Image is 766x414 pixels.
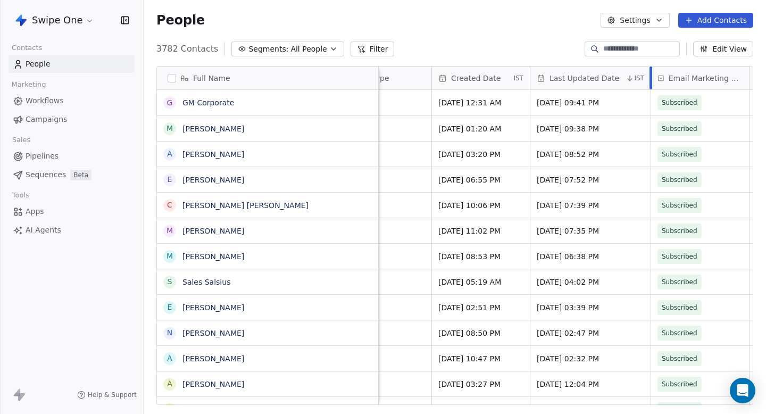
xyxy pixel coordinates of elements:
[662,353,697,364] span: Subscribed
[182,176,244,184] a: [PERSON_NAME]
[438,149,523,160] span: [DATE] 03:20 PM
[693,42,753,56] button: Edit View
[662,226,697,236] span: Subscribed
[438,328,523,338] span: [DATE] 08:50 PM
[7,40,47,56] span: Contacts
[182,227,244,235] a: [PERSON_NAME]
[182,303,244,312] a: [PERSON_NAME]
[662,123,697,134] span: Subscribed
[438,123,523,134] span: [DATE] 01:20 AM
[601,13,669,28] button: Settings
[513,74,523,82] span: IST
[537,97,644,108] span: [DATE] 09:41 PM
[634,74,644,82] span: IST
[26,114,67,125] span: Campaigns
[438,379,523,390] span: [DATE] 03:27 PM
[438,97,523,108] span: [DATE] 12:31 AM
[13,11,96,29] button: Swipe One
[26,206,44,217] span: Apps
[438,175,523,185] span: [DATE] 06:55 PM
[537,123,644,134] span: [DATE] 09:38 PM
[438,200,523,211] span: [DATE] 10:06 PM
[157,90,379,405] div: grid
[537,200,644,211] span: [DATE] 07:39 PM
[9,92,135,110] a: Workflows
[662,277,697,287] span: Subscribed
[9,111,135,128] a: Campaigns
[662,379,697,390] span: Subscribed
[537,175,644,185] span: [DATE] 07:52 PM
[193,73,230,84] span: Full Name
[26,169,66,180] span: Sequences
[651,67,749,89] div: Email Marketing Consent
[662,175,697,185] span: Subscribed
[166,123,173,134] div: M
[7,132,35,148] span: Sales
[662,251,697,262] span: Subscribed
[662,328,697,338] span: Subscribed
[32,13,83,27] span: Swipe One
[351,42,395,56] button: Filter
[182,201,309,210] a: [PERSON_NAME] [PERSON_NAME]
[182,278,230,286] a: Sales Salsius
[537,251,644,262] span: [DATE] 06:38 PM
[9,203,135,220] a: Apps
[662,97,697,108] span: Subscribed
[182,380,244,388] a: [PERSON_NAME]
[537,379,644,390] span: [DATE] 12:04 PM
[438,353,523,364] span: [DATE] 10:47 PM
[156,43,218,55] span: 3782 Contacts
[438,277,523,287] span: [DATE] 05:19 AM
[537,277,644,287] span: [DATE] 04:02 PM
[182,98,234,107] a: GM Corporate
[537,328,644,338] span: [DATE] 02:47 PM
[549,73,619,84] span: Last Updated Date
[26,59,51,70] span: People
[662,200,697,211] span: Subscribed
[9,55,135,73] a: People
[537,149,644,160] span: [DATE] 08:52 PM
[182,150,244,159] a: [PERSON_NAME]
[451,73,501,84] span: Created Date
[182,329,244,337] a: [PERSON_NAME]
[248,44,288,55] span: Segments:
[182,125,244,133] a: [PERSON_NAME]
[438,302,523,313] span: [DATE] 02:51 PM
[537,226,644,236] span: [DATE] 07:35 PM
[157,67,378,89] div: Full Name
[166,251,173,262] div: m
[26,225,61,236] span: AI Agents
[662,302,697,313] span: Subscribed
[438,226,523,236] span: [DATE] 11:02 PM
[182,354,244,363] a: [PERSON_NAME]
[168,276,172,287] div: S
[182,252,244,261] a: [PERSON_NAME]
[70,170,91,180] span: Beta
[290,44,327,55] span: All People
[438,251,523,262] span: [DATE] 08:53 PM
[537,353,644,364] span: [DATE] 02:32 PM
[182,405,244,414] a: [PERSON_NAME]
[7,77,51,93] span: Marketing
[9,147,135,165] a: Pipelines
[9,221,135,239] a: AI Agents
[168,174,172,185] div: E
[669,73,743,84] span: Email Marketing Consent
[156,12,205,28] span: People
[7,187,34,203] span: Tools
[530,67,651,89] div: Last Updated DateIST
[432,67,530,89] div: Created DateIST
[9,166,135,184] a: SequencesBeta
[166,225,173,236] div: M
[167,353,172,364] div: A
[167,200,172,211] div: C
[167,97,173,109] div: G
[167,148,172,160] div: A
[678,13,753,28] button: Add Contacts
[334,67,431,89] div: User Type
[26,151,59,162] span: Pipelines
[167,378,172,390] div: A
[730,378,755,403] div: Open Intercom Messenger
[662,149,697,160] span: Subscribed
[88,391,137,399] span: Help & Support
